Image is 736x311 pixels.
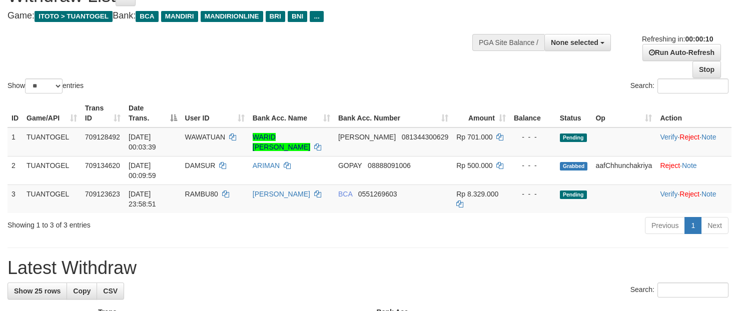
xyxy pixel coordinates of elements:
[630,282,728,297] label: Search:
[551,38,598,46] span: None selected
[81,99,125,127] th: Trans ID: activate to sort column ascending
[97,282,124,299] a: CSV
[23,127,81,156] td: TUANTOGEL
[358,190,397,198] span: Copy 0551269603 to clipboard
[685,35,713,43] strong: 00:00:10
[8,216,299,230] div: Showing 1 to 3 of 3 entries
[591,99,656,127] th: Op: activate to sort column ascending
[679,133,699,141] a: Reject
[67,282,97,299] a: Copy
[35,11,113,22] span: ITOTO > TUANTOGEL
[472,34,544,51] div: PGA Site Balance /
[452,99,510,127] th: Amount: activate to sort column ascending
[266,11,285,22] span: BRI
[514,160,552,170] div: - - -
[23,99,81,127] th: Game/API: activate to sort column ascending
[253,190,310,198] a: [PERSON_NAME]
[136,11,158,22] span: BCA
[456,190,498,198] span: Rp 8.329.000
[288,11,307,22] span: BNI
[701,190,716,198] a: Note
[630,78,728,93] label: Search:
[25,78,63,93] select: Showentries
[85,161,120,169] span: 709134620
[8,184,23,213] td: 3
[8,282,67,299] a: Show 25 rows
[8,11,481,21] h4: Game: Bank:
[181,99,249,127] th: User ID: activate to sort column ascending
[338,161,362,169] span: GOPAY
[85,190,120,198] span: 709123623
[657,78,728,93] input: Search:
[701,217,728,234] a: Next
[645,217,685,234] a: Previous
[253,161,280,169] a: ARIMAN
[656,127,731,156] td: · ·
[338,190,352,198] span: BCA
[8,99,23,127] th: ID
[682,161,697,169] a: Note
[692,61,721,78] a: Stop
[185,161,216,169] span: DAMSUR
[129,190,156,208] span: [DATE] 23:58:51
[657,282,728,297] input: Search:
[161,11,198,22] span: MANDIRI
[185,190,218,198] span: RAMBU80
[660,161,680,169] a: Reject
[642,35,713,43] span: Refreshing in:
[656,156,731,184] td: ·
[514,189,552,199] div: - - -
[14,287,61,295] span: Show 25 rows
[201,11,263,22] span: MANDIRIONLINE
[125,99,181,127] th: Date Trans.: activate to sort column descending
[8,258,728,278] h1: Latest Withdraw
[23,184,81,213] td: TUANTOGEL
[514,132,552,142] div: - - -
[402,133,448,141] span: Copy 081344300629 to clipboard
[679,190,699,198] a: Reject
[556,99,592,127] th: Status
[85,133,120,141] span: 709128492
[338,133,396,141] span: [PERSON_NAME]
[510,99,556,127] th: Balance
[701,133,716,141] a: Note
[656,184,731,213] td: · ·
[560,190,587,199] span: Pending
[129,133,156,151] span: [DATE] 00:03:39
[23,156,81,184] td: TUANTOGEL
[185,133,226,141] span: WAWATUAN
[249,99,334,127] th: Bank Acc. Name: activate to sort column ascending
[684,217,701,234] a: 1
[560,162,588,170] span: Grabbed
[456,161,492,169] span: Rp 500.000
[334,99,452,127] th: Bank Acc. Number: activate to sort column ascending
[660,190,677,198] a: Verify
[591,156,656,184] td: aafChhunchakriya
[8,78,84,93] label: Show entries
[8,156,23,184] td: 2
[310,11,323,22] span: ...
[560,133,587,142] span: Pending
[73,287,91,295] span: Copy
[253,133,310,151] a: WARID [PERSON_NAME]
[8,127,23,156] td: 1
[129,161,156,179] span: [DATE] 00:09:59
[544,34,611,51] button: None selected
[456,133,492,141] span: Rp 701.000
[103,287,118,295] span: CSV
[660,133,677,141] a: Verify
[656,99,731,127] th: Action
[642,44,721,61] a: Run Auto-Refresh
[368,161,411,169] span: Copy 08888091006 to clipboard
